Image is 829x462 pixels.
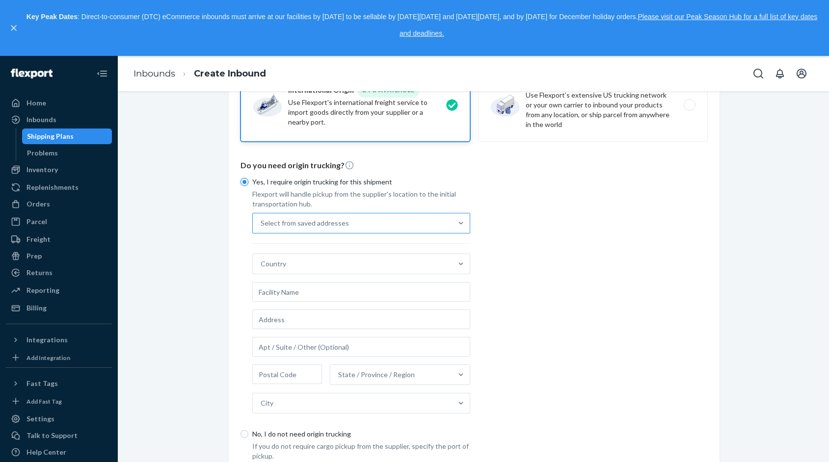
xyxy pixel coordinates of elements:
[261,398,273,408] div: City
[252,189,470,209] p: Flexport will handle pickup from the supplier's location to the initial transportation hub.
[22,145,112,161] a: Problems
[770,64,790,83] button: Open notifications
[27,303,47,313] div: Billing
[27,379,58,388] div: Fast Tags
[252,282,470,302] input: Facility Name
[241,160,708,171] p: Do you need origin trucking?
[27,131,74,141] div: Shipping Plans
[6,444,112,460] a: Help Center
[27,148,58,158] div: Problems
[6,196,112,212] a: Orders
[6,428,112,443] button: Talk to Support
[27,447,66,457] div: Help Center
[6,112,112,128] a: Inbounds
[27,335,68,345] div: Integrations
[400,13,817,37] a: Please visit our Peak Season Hub for a full list of key dates and deadlines.
[27,199,50,209] div: Orders
[6,282,112,298] a: Reporting
[252,364,322,384] input: Postal Code
[27,182,79,192] div: Replenishments
[27,354,70,362] div: Add Integration
[6,180,112,195] a: Replenishments
[27,397,62,406] div: Add Fast Tag
[27,165,58,175] div: Inventory
[261,218,349,228] div: Select from saved addresses
[241,430,248,438] input: No, I do not need origin trucking
[27,431,78,440] div: Talk to Support
[9,23,19,33] button: close,
[24,9,820,42] p: : Direct-to-consumer (DTC) eCommerce inbounds must arrive at our facilities by [DATE] to be sella...
[194,68,266,79] a: Create Inbound
[27,98,46,108] div: Home
[252,441,470,461] p: If you do not require cargo pickup from the supplier, specify the port of pickup.
[134,68,175,79] a: Inbounds
[6,214,112,230] a: Parcel
[6,395,112,407] a: Add Fast Tag
[241,178,248,186] input: Yes, I require origin trucking for this shipment
[749,64,768,83] button: Open Search Box
[92,64,112,83] button: Close Navigation
[27,217,47,227] div: Parcel
[6,411,112,427] a: Settings
[6,352,112,363] a: Add Integration
[27,251,42,261] div: Prep
[27,13,78,21] strong: Key Peak Dates
[27,285,59,295] div: Reporting
[252,337,470,357] input: Apt / Suite / Other (Optional)
[27,234,51,244] div: Freight
[792,64,811,83] button: Open account menu
[6,231,112,247] a: Freight
[6,162,112,178] a: Inventory
[6,300,112,316] a: Billing
[252,177,470,187] p: Yes, I require origin trucking for this shipment
[23,7,43,16] span: Chat
[6,265,112,281] a: Returns
[126,59,274,88] ol: breadcrumbs
[11,69,53,78] img: Flexport logo
[27,115,56,125] div: Inbounds
[252,309,470,329] input: Address
[6,376,112,391] button: Fast Tags
[252,429,470,439] p: No, I do not need origin trucking
[338,370,415,380] div: State / Province / Region
[27,414,54,424] div: Settings
[22,128,112,144] a: Shipping Plans
[27,268,53,278] div: Returns
[6,95,112,111] a: Home
[6,332,112,348] button: Integrations
[261,259,286,269] div: Country
[6,248,112,264] a: Prep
